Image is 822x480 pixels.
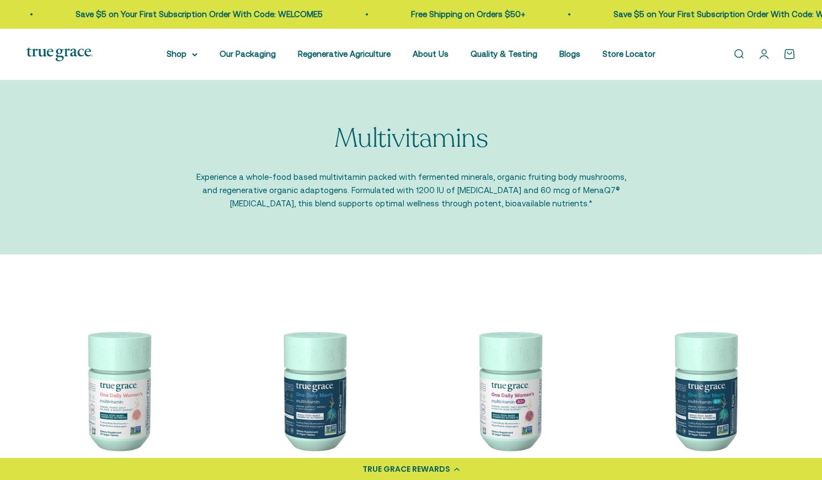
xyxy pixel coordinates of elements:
[220,49,276,58] a: Our Packaging
[408,9,522,19] a: Free Shipping on Orders $50+
[362,463,450,475] div: TRUE GRACE REWARDS
[167,47,198,61] summary: Shop
[334,124,488,153] p: Multivitamins
[72,8,319,21] p: Save $5 on Your First Subscription Order With Code: WELCOME5
[298,49,391,58] a: Regenerative Agriculture
[559,49,580,58] a: Blogs
[196,170,626,210] p: Experience a whole-food based multivitamin packed with fermented minerals, organic fruiting body ...
[471,49,537,58] a: Quality & Testing
[602,49,655,58] a: Store Locator
[413,49,449,58] a: About Us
